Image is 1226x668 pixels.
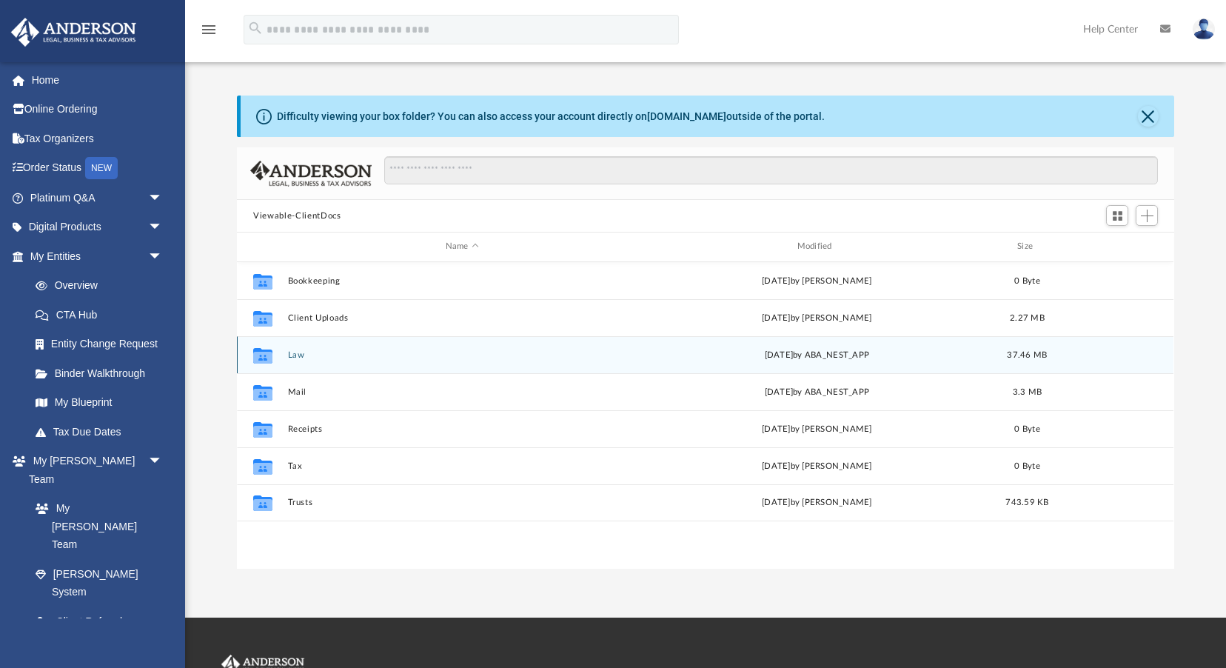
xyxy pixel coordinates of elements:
a: Binder Walkthrough [21,358,185,388]
span: 37.46 MB [1008,350,1048,358]
img: User Pic [1193,19,1215,40]
div: id [1064,240,1168,253]
span: arrow_drop_down [148,241,178,272]
a: Order StatusNEW [10,153,185,184]
div: grid [237,262,1173,570]
button: Switch to Grid View [1106,205,1128,226]
span: 3.3 MB [1013,387,1042,395]
button: Bookkeeping [288,276,637,286]
button: Receipts [288,424,637,434]
button: Law [288,350,637,360]
span: 0 Byte [1015,461,1041,470]
div: Modified [643,240,991,253]
div: [DATE] by [PERSON_NAME] [643,274,991,287]
div: Name [287,240,636,253]
a: Online Ordering [10,95,185,124]
div: [DATE] by ABA_NEST_APP [643,385,991,398]
button: Add [1136,205,1158,226]
a: [PERSON_NAME] System [21,559,178,607]
div: [DATE] by [PERSON_NAME] [643,311,991,324]
button: Trusts [288,498,637,507]
input: Search files and folders [384,156,1158,184]
button: Mail [288,387,637,397]
button: Close [1138,106,1159,127]
span: arrow_drop_down [148,183,178,213]
div: [DATE] by [PERSON_NAME] [643,459,991,472]
a: Home [10,65,185,95]
div: NEW [85,157,118,179]
button: Client Uploads [288,313,637,323]
a: Tax Due Dates [21,417,185,447]
button: Tax [288,461,637,471]
button: Viewable-ClientDocs [253,210,341,223]
span: arrow_drop_down [148,447,178,477]
span: 0 Byte [1015,276,1041,284]
i: menu [200,21,218,39]
i: search [247,20,264,36]
a: CTA Hub [21,300,185,330]
a: [DOMAIN_NAME] [647,110,726,122]
img: Anderson Advisors Platinum Portal [7,18,141,47]
div: [DATE] by [PERSON_NAME] [643,496,991,510]
a: Digital Productsarrow_drop_down [10,213,185,242]
span: arrow_drop_down [148,213,178,243]
div: Size [998,240,1057,253]
a: Client Referrals [21,607,178,636]
span: 743.59 KB [1006,498,1049,507]
div: [DATE] by [PERSON_NAME] [643,422,991,435]
a: Overview [21,271,185,301]
a: Platinum Q&Aarrow_drop_down [10,183,185,213]
div: id [244,240,281,253]
a: My Blueprint [21,388,178,418]
span: 2.27 MB [1010,313,1045,321]
span: [DATE] [765,350,794,358]
a: Entity Change Request [21,330,185,359]
span: 0 Byte [1015,424,1041,432]
div: Difficulty viewing your box folder? You can also access your account directly on outside of the p... [277,109,825,124]
a: Tax Organizers [10,124,185,153]
a: My [PERSON_NAME] Team [21,494,170,560]
div: by ABA_NEST_APP [643,348,991,361]
a: menu [200,28,218,39]
a: My [PERSON_NAME] Teamarrow_drop_down [10,447,178,494]
a: My Entitiesarrow_drop_down [10,241,185,271]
